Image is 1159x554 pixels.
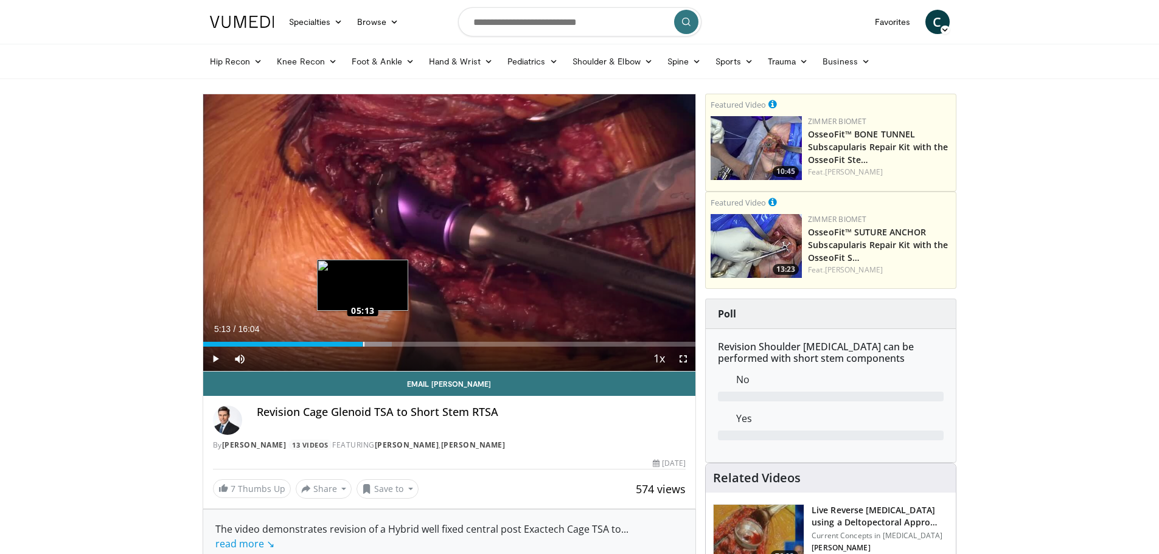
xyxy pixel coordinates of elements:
div: Feat. [808,265,951,275]
a: Shoulder & Elbow [565,49,660,74]
a: 7 Thumbs Up [213,479,291,498]
a: [PERSON_NAME] [441,440,506,450]
span: 5:13 [214,324,231,334]
a: OsseoFit™ BONE TUNNEL Subscapularis Repair Kit with the OsseoFit Ste… [808,128,948,165]
img: image.jpeg [317,260,408,311]
a: Pediatrics [500,49,565,74]
img: 2f1af013-60dc-4d4f-a945-c3496bd90c6e.150x105_q85_crop-smart_upscale.jpg [711,116,802,180]
button: Save to [357,479,419,499]
button: Playback Rate [647,347,671,371]
a: Hip Recon [203,49,270,74]
a: 13 Videos [288,440,333,450]
video-js: Video Player [203,94,696,372]
a: [PERSON_NAME] [825,265,883,275]
a: OsseoFit™ SUTURE ANCHOR Subscapularis Repair Kit with the OsseoFit S… [808,226,948,263]
a: Zimmer Biomet [808,214,866,224]
a: Browse [350,10,406,34]
span: 13:23 [773,264,799,275]
a: Email [PERSON_NAME] [203,372,696,396]
div: Feat. [808,167,951,178]
a: Specialties [282,10,350,34]
span: 574 views [636,482,686,496]
span: 7 [231,483,235,494]
a: Sports [708,49,760,74]
a: read more ↘ [215,537,274,550]
a: [PERSON_NAME] [375,440,439,450]
dd: No [727,372,953,387]
span: 10:45 [773,166,799,177]
img: Avatar [213,406,242,435]
h3: Live Reverse [MEDICAL_DATA] using a Deltopectoral Appro… [812,504,948,528]
a: Zimmer Biomet [808,116,866,126]
div: The video demonstrates revision of a Hybrid well fixed central post Exactech Cage TSA to [215,522,684,551]
h4: Related Videos [713,471,801,485]
input: Search topics, interventions [458,7,701,36]
span: ... [215,522,628,550]
a: Trauma [760,49,816,74]
a: Favorites [868,10,918,34]
a: C [925,10,950,34]
a: Business [815,49,877,74]
div: [DATE] [653,458,686,469]
a: 13:23 [711,214,802,278]
div: By FEATURING , [213,440,686,451]
dd: Yes [727,411,953,426]
a: 10:45 [711,116,802,180]
small: Featured Video [711,99,766,110]
span: / [234,324,236,334]
a: Spine [660,49,708,74]
div: Progress Bar [203,342,696,347]
small: Featured Video [711,197,766,208]
span: 16:04 [238,324,259,334]
a: Knee Recon [270,49,344,74]
h4: Revision Cage Glenoid TSA to Short Stem RTSA [257,406,686,419]
a: [PERSON_NAME] [825,167,883,177]
img: VuMedi Logo [210,16,274,28]
p: Current Concepts in [MEDICAL_DATA] [812,531,948,541]
button: Share [296,479,352,499]
a: [PERSON_NAME] [222,440,287,450]
button: Play [203,347,228,371]
button: Mute [228,347,252,371]
p: [PERSON_NAME] [812,543,948,553]
h6: Revision Shoulder [MEDICAL_DATA] can be performed with short stem components [718,341,944,364]
img: 40c8acad-cf15-4485-a741-123ec1ccb0c0.150x105_q85_crop-smart_upscale.jpg [711,214,802,278]
button: Fullscreen [671,347,695,371]
a: Foot & Ankle [344,49,422,74]
a: Hand & Wrist [422,49,500,74]
strong: Poll [718,307,736,320]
